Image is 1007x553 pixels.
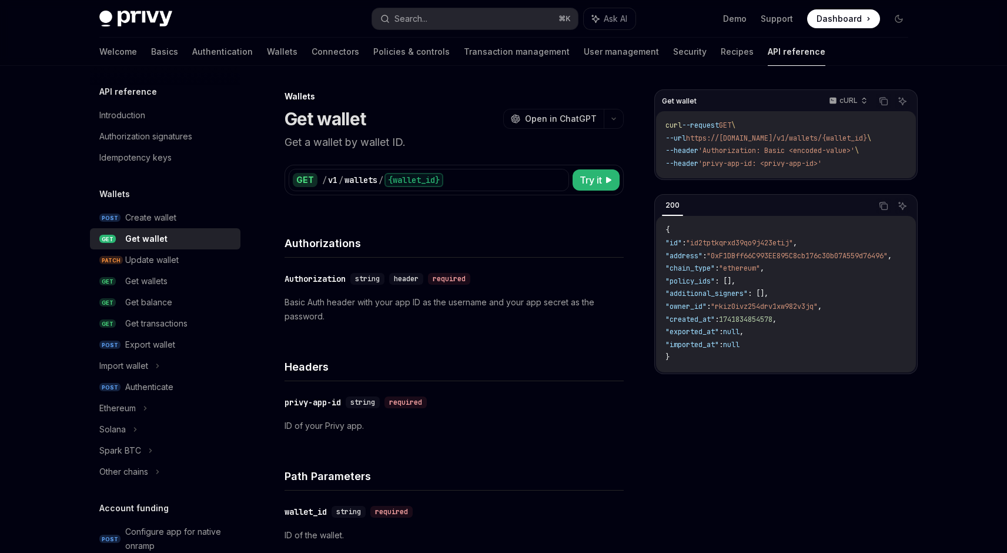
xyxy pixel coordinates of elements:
[721,38,754,66] a: Recipes
[580,173,602,187] span: Try it
[90,334,240,355] a: POSTExport wallet
[99,235,116,244] span: GET
[772,315,777,324] span: ,
[355,274,380,284] span: string
[822,91,872,111] button: cURL
[665,121,682,130] span: curl
[665,146,698,155] span: --header
[90,271,240,292] a: GETGet wallets
[731,121,735,130] span: \
[99,359,148,373] div: Import wallet
[90,126,240,147] a: Authorization signatures
[90,207,240,228] a: POSTCreate wallet
[707,302,711,311] span: :
[665,289,748,298] span: "additional_signers"
[711,302,818,311] span: "rkiz0ivz254drv1xw982v3jq"
[99,341,121,349] span: POST
[99,401,136,415] div: Ethereum
[503,109,604,129] button: Open in ChatGPT
[698,159,822,168] span: 'privy-app-id: <privy-app-id>'
[855,146,859,155] span: \
[125,274,168,288] div: Get wallets
[99,11,172,27] img: dark logo
[584,38,659,66] a: User management
[285,273,346,285] div: Authorization
[99,187,130,201] h5: Wallets
[895,94,910,109] button: Ask AI
[665,159,698,168] span: --header
[662,198,683,212] div: 200
[888,251,892,261] span: ,
[90,105,240,126] a: Introduction
[322,174,327,186] div: /
[707,251,888,261] span: "0xF1DBff66C993EE895C8cb176c30b07A559d76496"
[464,38,570,66] a: Transaction management
[125,253,179,267] div: Update wallet
[719,340,723,349] span: :
[876,94,891,109] button: Copy the contents from the code block
[807,9,880,28] a: Dashboard
[90,147,240,168] a: Idempotency keys
[702,251,707,261] span: :
[686,238,793,248] span: "id2tptkqrxd39qo9j423etij"
[99,319,116,328] span: GET
[715,276,735,286] span: : [],
[312,38,359,66] a: Connectors
[370,506,413,518] div: required
[715,315,719,324] span: :
[665,276,715,286] span: "policy_ids"
[665,315,715,324] span: "created_at"
[686,134,867,143] span: https://[DOMAIN_NAME]/v1/wallets/{wallet_id}
[793,238,797,248] span: ,
[558,14,571,24] span: ⌘ K
[99,85,157,99] h5: API reference
[90,228,240,249] a: GETGet wallet
[99,465,148,479] div: Other chains
[90,249,240,271] a: PATCHUpdate wallet
[719,315,772,324] span: 1741834854578
[336,507,361,517] span: string
[818,302,822,311] span: ,
[90,377,240,398] a: POSTAuthenticate
[761,13,793,25] a: Support
[394,274,419,284] span: header
[285,134,624,151] p: Get a wallet by wallet ID.
[673,38,707,66] a: Security
[867,134,871,143] span: \
[125,295,172,309] div: Get balance
[285,419,624,433] p: ID of your Privy app.
[90,313,240,334] a: GETGet transactions
[604,13,627,25] span: Ask AI
[394,12,427,26] div: Search...
[99,108,145,122] div: Introduction
[428,273,470,285] div: required
[839,96,858,105] p: cURL
[719,327,723,337] span: :
[328,174,337,186] div: v1
[344,174,377,186] div: wallets
[698,146,855,155] span: 'Authorization: Basic <encoded-value>'
[682,238,686,248] span: :
[125,211,176,225] div: Create wallet
[817,13,862,25] span: Dashboard
[285,528,624,542] p: ID of the wallet.
[125,232,168,246] div: Get wallet
[665,302,707,311] span: "owner_id"
[99,444,141,458] div: Spark BTC
[584,8,635,29] button: Ask AI
[285,235,624,251] h4: Authorizations
[768,38,825,66] a: API reference
[665,225,670,235] span: {
[285,108,366,129] h1: Get wallet
[125,338,175,352] div: Export wallet
[99,298,116,307] span: GET
[748,289,768,298] span: : [],
[719,264,760,273] span: "ethereum"
[662,96,697,106] span: Get wallet
[192,38,253,66] a: Authentication
[665,251,702,261] span: "address"
[715,264,719,273] span: :
[99,38,137,66] a: Welcome
[350,398,375,407] span: string
[665,340,719,349] span: "imported_at"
